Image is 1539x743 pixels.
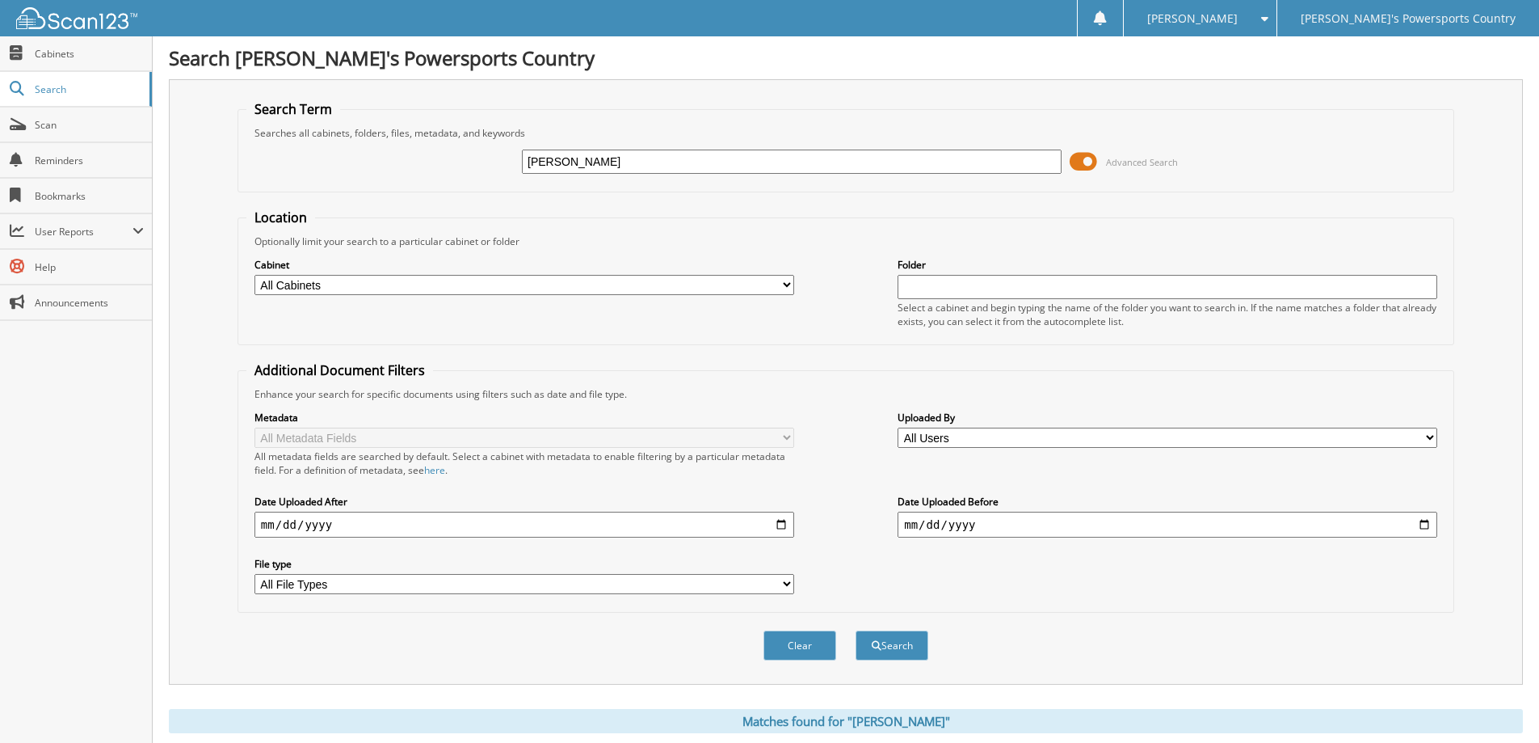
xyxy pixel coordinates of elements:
[1147,14,1238,23] span: [PERSON_NAME]
[35,225,132,239] span: User Reports
[254,512,794,538] input: start
[35,154,144,167] span: Reminders
[898,495,1437,509] label: Date Uploaded Before
[254,495,794,509] label: Date Uploaded After
[424,463,445,477] a: here
[254,450,794,477] div: All metadata fields are searched by default. Select a cabinet with metadata to enable filtering b...
[246,126,1445,140] div: Searches all cabinets, folders, files, metadata, and keywords
[35,82,141,96] span: Search
[169,709,1523,733] div: Matches found for "[PERSON_NAME]"
[246,361,433,379] legend: Additional Document Filters
[1106,156,1178,168] span: Advanced Search
[254,557,794,571] label: File type
[246,100,340,118] legend: Search Term
[898,411,1437,424] label: Uploaded By
[246,209,315,226] legend: Location
[254,411,794,424] label: Metadata
[169,44,1523,71] h1: Search [PERSON_NAME]'s Powersports Country
[246,387,1445,401] div: Enhance your search for specific documents using filters such as date and file type.
[35,260,144,274] span: Help
[898,301,1437,328] div: Select a cabinet and begin typing the name of the folder you want to search in. If the name match...
[856,631,928,661] button: Search
[35,189,144,203] span: Bookmarks
[254,258,794,272] label: Cabinet
[763,631,836,661] button: Clear
[16,7,137,29] img: scan123-logo-white.svg
[898,512,1437,538] input: end
[898,258,1437,272] label: Folder
[35,118,144,132] span: Scan
[1301,14,1516,23] span: [PERSON_NAME]'s Powersports Country
[246,234,1445,248] div: Optionally limit your search to a particular cabinet or folder
[35,47,144,61] span: Cabinets
[35,296,144,310] span: Announcements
